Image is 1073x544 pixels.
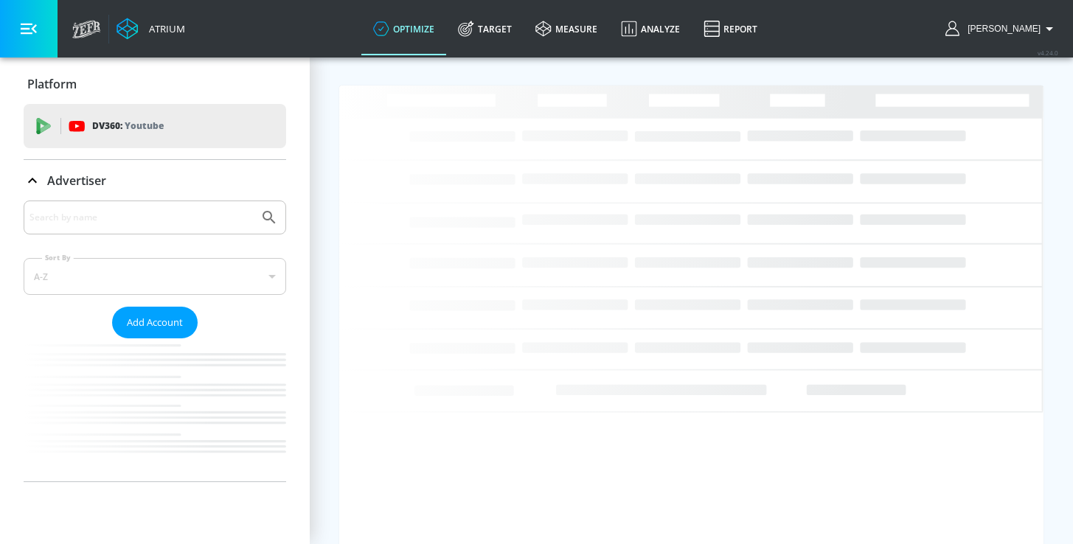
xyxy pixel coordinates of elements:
[127,314,183,331] span: Add Account
[361,2,446,55] a: optimize
[446,2,524,55] a: Target
[92,118,164,134] p: DV360:
[962,24,1041,34] span: login as: renata.fonseca@zefr.com
[24,160,286,201] div: Advertiser
[143,22,185,35] div: Atrium
[125,118,164,133] p: Youtube
[945,20,1058,38] button: [PERSON_NAME]
[24,258,286,295] div: A-Z
[47,172,106,189] p: Advertiser
[24,63,286,105] div: Platform
[24,200,286,481] div: Advertiser
[117,18,185,40] a: Atrium
[524,2,609,55] a: measure
[42,253,74,262] label: Sort By
[112,307,198,338] button: Add Account
[24,104,286,148] div: DV360: Youtube
[24,338,286,481] nav: list of Advertiser
[1038,49,1058,57] span: v 4.24.0
[27,76,77,92] p: Platform
[692,2,769,55] a: Report
[29,208,253,227] input: Search by name
[609,2,692,55] a: Analyze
